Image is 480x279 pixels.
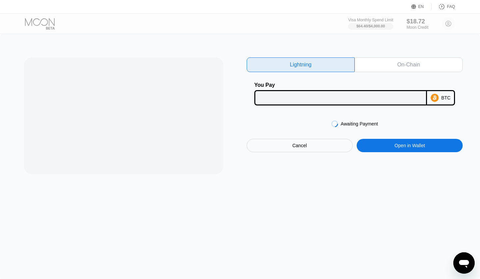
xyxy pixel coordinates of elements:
[411,3,432,10] div: EN
[341,121,378,126] div: Awaiting Payment
[356,24,385,28] div: $64.40 / $4,000.00
[247,139,353,152] div: Cancel
[355,57,463,72] div: On-Chain
[357,139,463,152] div: Open in Wallet
[254,82,427,88] div: You Pay
[441,95,451,100] div: BTC
[453,252,475,274] iframe: Button to launch messaging window
[348,18,393,30] div: Visa Monthly Spend Limit$64.40/$4,000.00
[348,18,393,22] div: Visa Monthly Spend Limit
[292,143,307,149] div: Cancel
[247,82,463,105] div: You PayBTC
[395,143,425,149] div: Open in Wallet
[418,4,424,9] div: EN
[290,61,312,68] div: Lightning
[397,61,420,68] div: On-Chain
[447,4,455,9] div: FAQ
[247,57,355,72] div: Lightning
[432,3,455,10] div: FAQ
